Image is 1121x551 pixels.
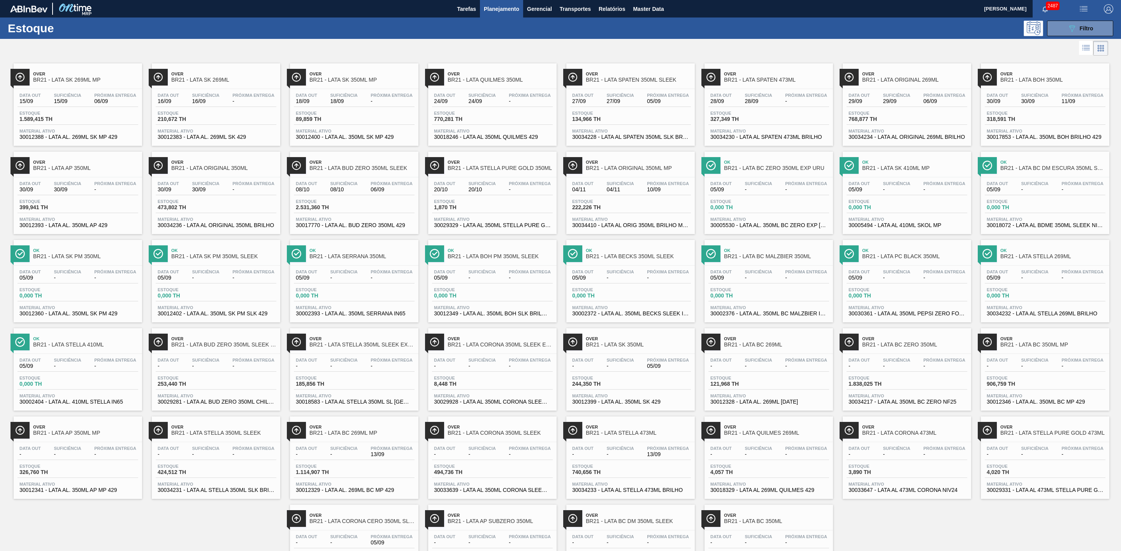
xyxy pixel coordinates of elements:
span: Próxima Entrega [1061,269,1103,274]
a: ÍconeOkBR21 - LATA PC BLACK 350MLData out05/09Suficiência-Próxima Entrega-Estoque0,000 THMaterial... [837,234,975,322]
span: Próxima Entrega [785,181,827,186]
img: Ícone [982,249,992,259]
span: 318,591 TH [987,116,1041,122]
span: Estoque [710,199,765,204]
span: BR21 - LATA AP 350ML [33,165,138,171]
span: Estoque [987,199,1041,204]
img: Ícone [153,72,163,82]
span: Over [448,72,553,76]
a: ÍconeOverBR21 - LATA SK 350ML MPData out18/09Suficiência18/09Próxima Entrega-Estoque89,859 THMate... [284,58,422,146]
span: 18/09 [296,98,317,104]
span: Próxima Entrega [509,181,551,186]
span: Suficiência [330,93,357,98]
span: Próxima Entrega [647,181,689,186]
span: 30012383 - LATA AL. 269ML SK 429 [158,134,274,140]
a: ÍconeOkBR21 - LATA SK PM 350MLData out05/09Suficiência-Próxima Entrega-Estoque0,000 THMaterial at... [8,234,146,322]
span: BR21 - LATA SK 410ML MP [862,165,967,171]
button: Notificações [1033,3,1058,14]
span: Ok [862,160,967,164]
span: - [232,98,274,104]
span: Material ativo [987,129,1103,133]
span: 06/09 [94,98,136,104]
span: Suficiência [745,269,772,274]
a: ÍconeOverBR21 - LATA BOH 350MLData out30/09Suficiência30/09Próxima Entrega11/09Estoque318,591 THM... [975,58,1113,146]
span: Data out [572,93,594,98]
span: 20/10 [434,187,455,192]
span: BR21 - LATA BC ZERO 350ML EXP URU [724,165,829,171]
span: Planejamento [484,4,519,14]
span: - [745,187,772,192]
span: Material ativo [434,217,551,222]
span: - [232,187,274,192]
img: Ícone [568,72,578,82]
span: Ok [448,248,553,253]
img: Ícone [568,161,578,170]
span: 05/09 [647,98,689,104]
span: Estoque [987,111,1041,115]
span: BR21 - LATA SK 350ML MP [309,77,415,83]
span: Suficiência [330,181,357,186]
span: 28/09 [745,98,772,104]
span: BR21 - LATA BC DM ESCURA 350ML SLEEK [1000,165,1105,171]
span: - [785,187,827,192]
span: Data out [158,181,179,186]
img: Ícone [706,72,716,82]
span: 10/09 [647,187,689,192]
span: Próxima Entrega [94,93,136,98]
img: userActions [1079,4,1088,14]
span: Suficiência [745,93,772,98]
span: Transportes [560,4,591,14]
span: Ok [1000,160,1105,164]
img: Ícone [982,72,992,82]
span: 30/09 [158,187,179,192]
span: Over [33,160,138,164]
img: Ícone [430,249,439,259]
span: - [785,98,827,104]
span: Próxima Entrega [923,181,965,186]
a: ÍconeOkBR21 - LATA BC DM ESCURA 350ML SLEEKData out05/09Suficiência-Próxima Entrega-Estoque0,000 ... [975,146,1113,234]
span: 08/10 [296,187,317,192]
span: BR21 - LATA BOH PM 350ML SLEEK [448,254,553,259]
span: 30005530 - LATA AL. 350ML BC ZERO EXP URUGUAI [710,222,827,228]
span: Próxima Entrega [509,269,551,274]
span: BR21 - LATA BECKS 350ML SLEEK [586,254,691,259]
span: 05/09 [710,187,732,192]
img: Logout [1104,4,1113,14]
span: 06/09 [371,187,413,192]
span: Over [171,72,276,76]
span: 134,966 TH [572,116,627,122]
span: 11/09 [1061,98,1103,104]
span: Data out [19,181,41,186]
span: - [192,275,219,281]
span: 29/09 [849,98,870,104]
a: ÍconeOverBR21 - LATA SK 269MLData out16/09Suficiência16/09Próxima Entrega-Estoque210,672 THMateri... [146,58,284,146]
img: TNhmsLtSVTkK8tSr43FrP2fwEKptu5GPRR3wAAAABJRU5ErkJggg== [10,5,47,12]
span: - [509,187,551,192]
span: BR21 - LATA STELLA 269ML [1000,254,1105,259]
span: 28/09 [710,98,732,104]
span: 16/09 [158,98,179,104]
span: 327,349 TH [710,116,765,122]
img: Ícone [15,249,25,259]
a: ÍconeOverBR21 - LATA ORIGINAL 350ML MPData out04/11Suficiência04/11Próxima Entrega10/09Estoque222... [560,146,699,234]
span: Estoque [572,199,627,204]
span: 05/09 [987,187,1008,192]
span: Data out [987,93,1008,98]
span: Suficiência [468,269,495,274]
span: Over [309,160,415,164]
span: - [371,98,413,104]
span: 0,000 TH [849,205,903,210]
span: Suficiência [745,181,772,186]
span: Suficiência [330,269,357,274]
span: Material ativo [296,129,413,133]
span: Ok [309,248,415,253]
span: Material ativo [572,217,689,222]
span: Data out [849,93,870,98]
span: 16/09 [192,98,219,104]
span: 18/09 [330,98,357,104]
a: ÍconeOkBR21 - LATA SERRANA 350MLData out05/09Suficiência-Próxima Entrega-Estoque0,000 THMaterial ... [284,234,422,322]
span: Material ativo [296,217,413,222]
span: Master Data [633,4,664,14]
span: Estoque [434,199,488,204]
span: Suficiência [54,181,81,186]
